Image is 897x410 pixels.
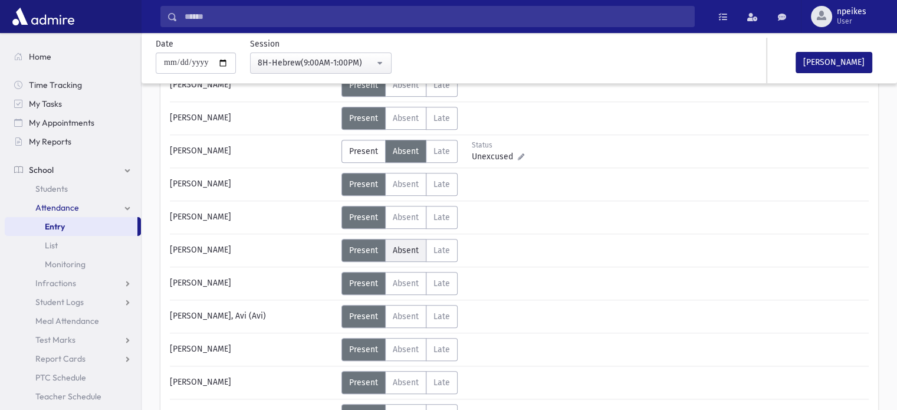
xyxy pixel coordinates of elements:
div: [PERSON_NAME] [164,272,341,295]
div: Status [472,140,524,150]
a: Infractions [5,274,141,293]
div: AttTypes [341,272,458,295]
button: 8H-Hebrew(9:00AM-1:00PM) [250,53,392,74]
span: Present [349,146,378,156]
span: Student Logs [35,297,84,307]
span: Late [433,80,450,90]
div: [PERSON_NAME] [164,74,341,97]
span: Absent [393,146,419,156]
span: Present [349,345,378,355]
span: Home [29,51,51,62]
a: Report Cards [5,349,141,368]
a: Home [5,47,141,66]
div: AttTypes [341,371,458,394]
span: Late [433,245,450,255]
span: Absent [393,212,419,222]
div: [PERSON_NAME] [164,239,341,262]
span: Present [349,378,378,388]
span: My Reports [29,136,71,147]
span: Present [349,113,378,123]
span: Absent [393,345,419,355]
span: School [29,165,54,175]
span: Late [433,345,450,355]
a: Meal Attendance [5,311,141,330]
div: AttTypes [341,74,458,97]
a: My Tasks [5,94,141,113]
span: Present [349,311,378,322]
span: My Appointments [29,117,94,128]
a: My Appointments [5,113,141,132]
span: List [45,240,58,251]
div: AttTypes [341,338,458,361]
span: Test Marks [35,334,75,345]
span: Report Cards [35,353,86,364]
a: List [5,236,141,255]
label: Session [250,38,280,50]
div: [PERSON_NAME] [164,107,341,130]
span: Present [349,179,378,189]
span: Infractions [35,278,76,288]
div: AttTypes [341,206,458,229]
span: Present [349,212,378,222]
div: [PERSON_NAME] [164,338,341,361]
img: AdmirePro [9,5,77,28]
span: Teacher Schedule [35,391,101,402]
span: Late [433,278,450,288]
div: 8H-Hebrew(9:00AM-1:00PM) [258,57,374,69]
a: Test Marks [5,330,141,349]
button: [PERSON_NAME] [796,52,872,73]
a: Entry [5,217,137,236]
span: Absent [393,80,419,90]
div: [PERSON_NAME] [164,140,341,163]
span: Late [433,378,450,388]
span: PTC Schedule [35,372,86,383]
div: [PERSON_NAME] [164,371,341,394]
span: Late [433,113,450,123]
span: Absent [393,113,419,123]
a: My Reports [5,132,141,151]
span: Unexcused [472,150,518,163]
div: [PERSON_NAME] [164,206,341,229]
span: Present [349,80,378,90]
span: Present [349,245,378,255]
span: Absent [393,278,419,288]
span: Monitoring [45,259,86,270]
span: Absent [393,378,419,388]
label: Date [156,38,173,50]
span: Entry [45,221,65,232]
span: Late [433,212,450,222]
a: Student Logs [5,293,141,311]
div: [PERSON_NAME], Avi (Avi) [164,305,341,328]
span: User [837,17,866,26]
span: Late [433,146,450,156]
a: School [5,160,141,179]
input: Search [178,6,694,27]
a: Monitoring [5,255,141,274]
a: Teacher Schedule [5,387,141,406]
div: AttTypes [341,239,458,262]
span: Absent [393,311,419,322]
div: AttTypes [341,173,458,196]
span: Meal Attendance [35,316,99,326]
span: Absent [393,179,419,189]
span: Students [35,183,68,194]
span: Absent [393,245,419,255]
div: AttTypes [341,107,458,130]
div: AttTypes [341,305,458,328]
a: PTC Schedule [5,368,141,387]
div: AttTypes [341,140,458,163]
a: Attendance [5,198,141,217]
span: Attendance [35,202,79,213]
div: [PERSON_NAME] [164,173,341,196]
span: Late [433,311,450,322]
span: Late [433,179,450,189]
span: Present [349,278,378,288]
a: Time Tracking [5,76,141,94]
a: Students [5,179,141,198]
span: My Tasks [29,99,62,109]
span: Time Tracking [29,80,82,90]
span: npeikes [837,7,866,17]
